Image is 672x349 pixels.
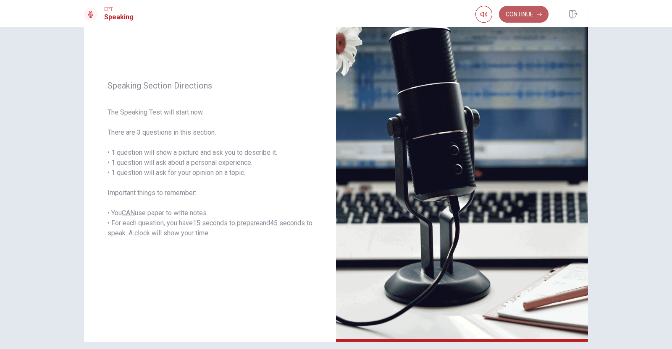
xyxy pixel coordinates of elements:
u: 15 seconds to prepare [193,219,260,227]
h1: Speaking [104,12,134,22]
span: EPT [104,6,134,12]
u: CAN [122,209,135,217]
span: The Speaking Test will start now. There are 3 questions in this section. • 1 question will show a... [108,107,312,238]
span: Speaking Section Directions [108,81,312,91]
button: Continue [499,6,549,23]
